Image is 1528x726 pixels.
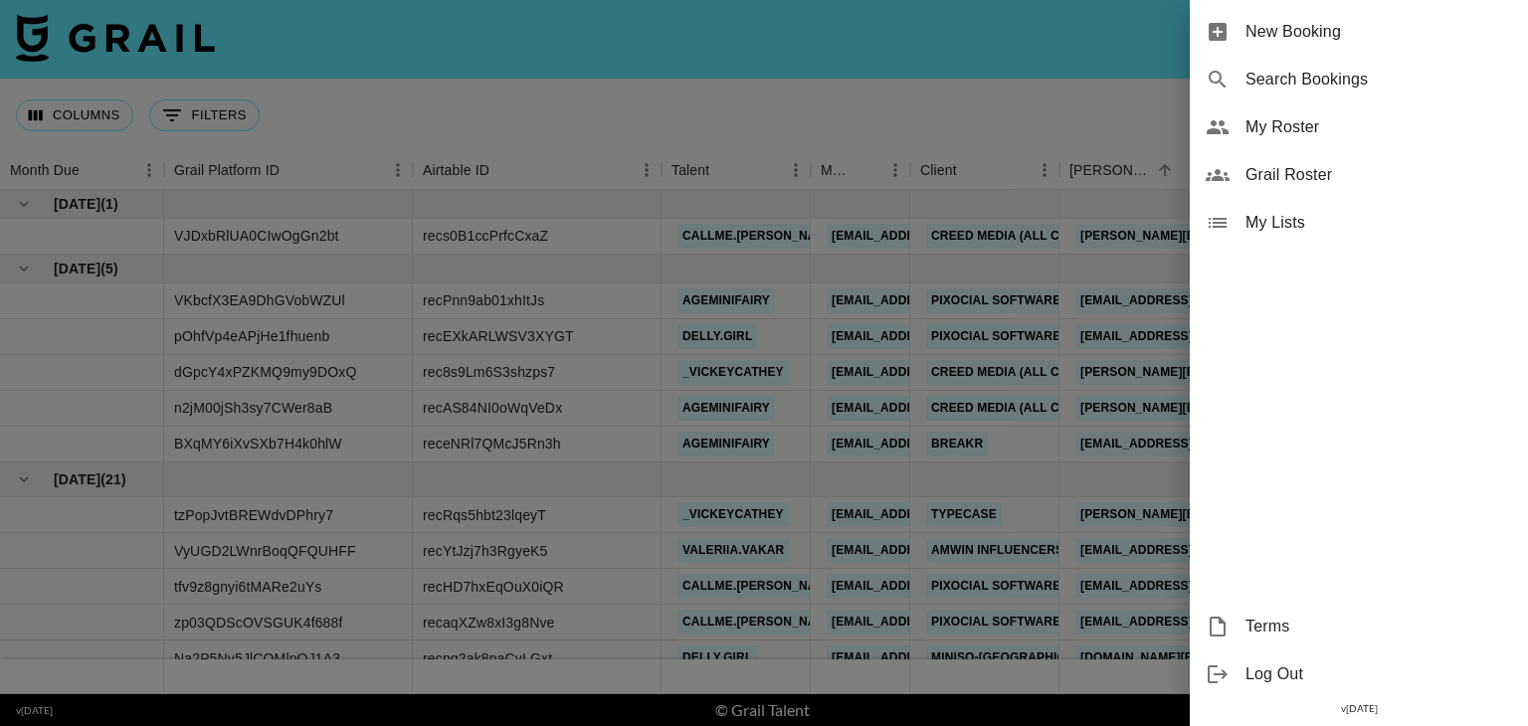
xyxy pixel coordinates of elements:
span: Log Out [1245,662,1512,686]
span: My Roster [1245,115,1512,139]
div: Terms [1190,603,1528,650]
div: Search Bookings [1190,56,1528,103]
span: Grail Roster [1245,163,1512,187]
span: Search Bookings [1245,68,1512,91]
div: Grail Roster [1190,151,1528,199]
div: New Booking [1190,8,1528,56]
span: My Lists [1245,211,1512,235]
div: v [DATE] [1190,698,1528,719]
span: Terms [1245,615,1512,638]
div: Log Out [1190,650,1528,698]
div: My Lists [1190,199,1528,247]
span: New Booking [1245,20,1512,44]
div: My Roster [1190,103,1528,151]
